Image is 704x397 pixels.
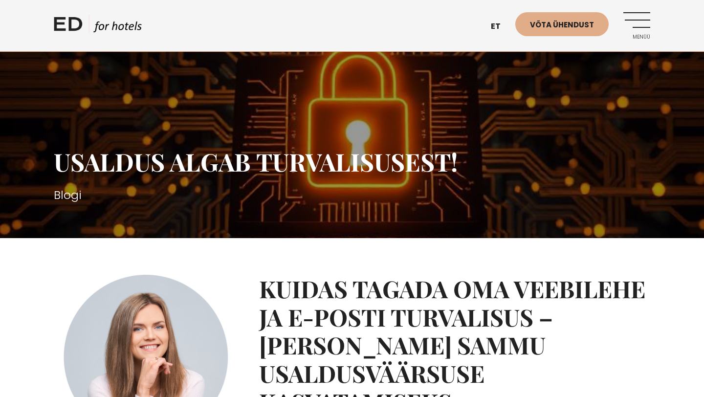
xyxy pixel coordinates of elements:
[515,12,609,36] a: Võta ühendust
[486,15,515,39] a: et
[54,186,650,204] h3: Blogi
[623,12,650,39] a: Menüü
[54,147,650,176] h1: Usaldus algab turvalisusest!
[54,15,142,39] a: ED HOTELS
[623,34,650,40] span: Menüü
